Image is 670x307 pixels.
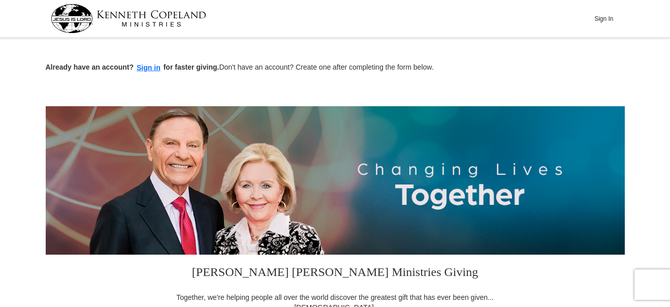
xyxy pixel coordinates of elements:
img: kcm-header-logo.svg [51,4,206,33]
button: Sign In [589,11,619,26]
p: Don't have an account? Create one after completing the form below. [46,62,625,74]
h3: [PERSON_NAME] [PERSON_NAME] Ministries Giving [170,255,500,292]
button: Sign in [134,62,164,74]
strong: Already have an account? for faster giving. [46,63,219,71]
